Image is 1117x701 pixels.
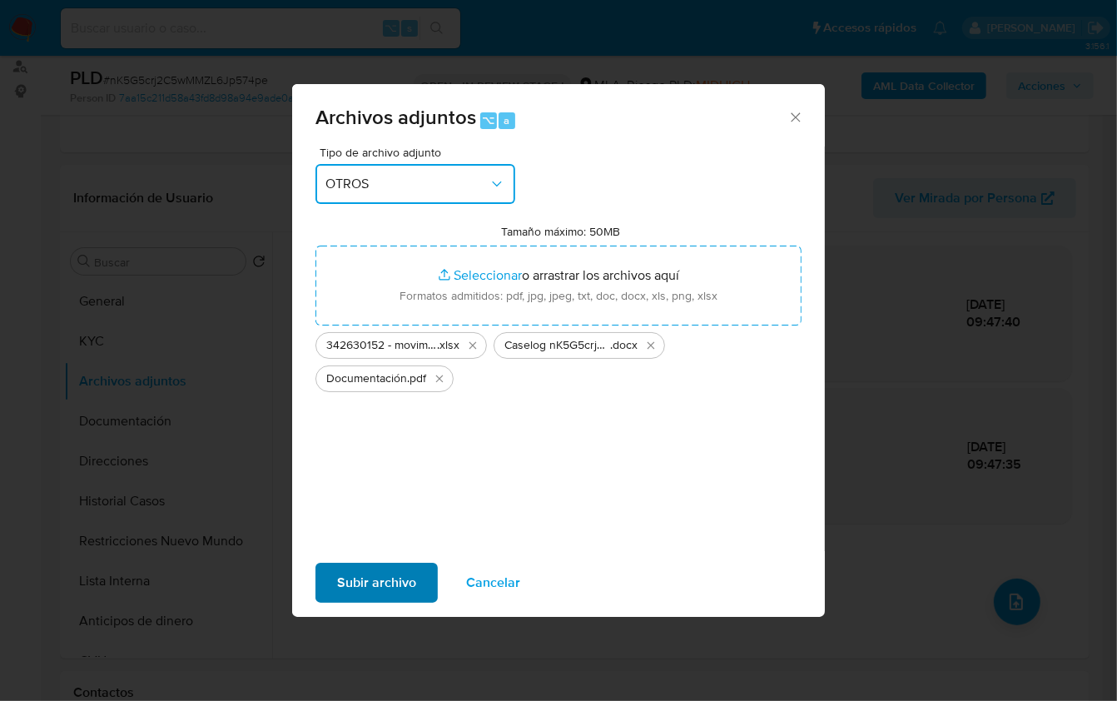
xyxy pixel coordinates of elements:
button: Cerrar [787,109,802,124]
span: a [504,112,509,128]
span: Documentación [326,370,407,387]
label: Tamaño máximo: 50MB [502,224,621,239]
span: Tipo de archivo adjunto [320,147,519,158]
span: .docx [610,337,638,354]
button: OTROS [315,164,515,204]
button: Subir archivo [315,563,438,603]
span: .pdf [407,370,426,387]
ul: Archivos seleccionados [315,326,802,392]
span: Caselog nK5G5crj2C5wMMZL6Jp574pe_2025_07_18_01_34_29 [504,337,610,354]
span: Subir archivo [337,564,416,601]
span: 342630152 - movimientos [326,337,437,354]
button: Eliminar 342630152 - movimientos.xlsx [463,336,483,355]
span: Archivos adjuntos [315,102,476,132]
span: Cancelar [466,564,520,601]
span: .xlsx [437,337,459,354]
span: ⌥ [482,112,494,128]
button: Eliminar Caselog nK5G5crj2C5wMMZL6Jp574pe_2025_07_18_01_34_29.docx [641,336,661,355]
button: Cancelar [444,563,542,603]
span: OTROS [325,176,489,192]
button: Eliminar Documentación.pdf [429,369,449,389]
